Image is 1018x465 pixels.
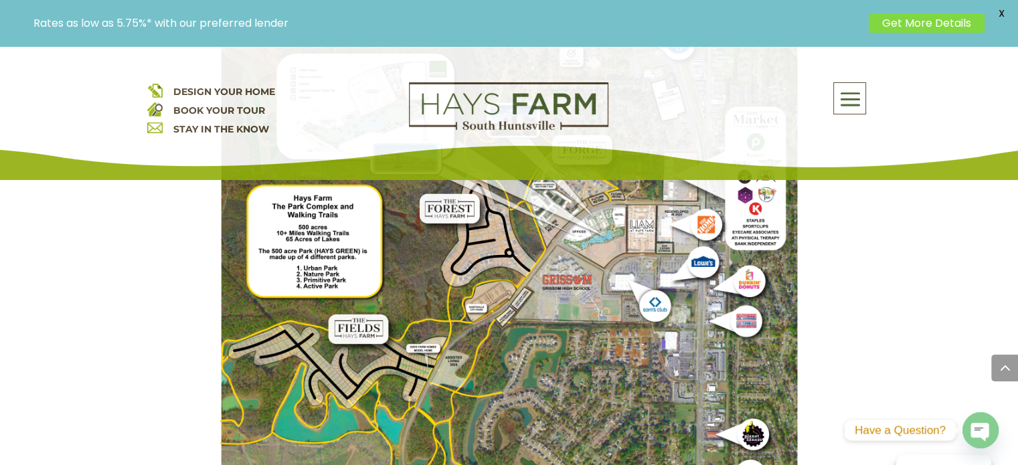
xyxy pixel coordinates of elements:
a: DESIGN YOUR HOME [173,86,274,98]
a: Get More Details [869,13,985,33]
p: Rates as low as 5.75%* with our preferred lender [33,17,862,29]
span: X [991,3,1011,23]
img: Logo [409,82,608,130]
a: hays farm homes huntsville development [409,121,608,133]
img: design your home [147,82,163,98]
img: book your home tour [147,101,163,116]
a: STAY IN THE KNOW [173,123,268,135]
a: BOOK YOUR TOUR [173,104,264,116]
